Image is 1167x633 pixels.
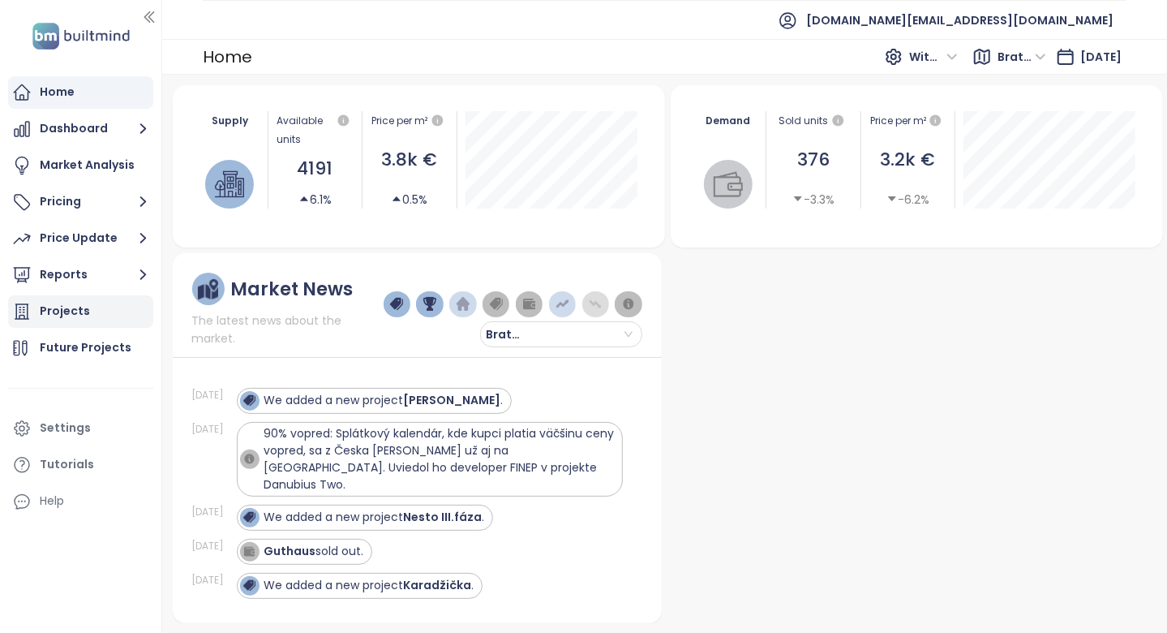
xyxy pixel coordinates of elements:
[192,505,233,519] div: [DATE]
[390,297,403,312] img: price-tag-dark-blue.png
[1080,49,1122,65] span: [DATE]
[869,111,946,131] div: Price per m²
[298,191,332,209] div: 6.1%
[404,577,472,593] strong: Karadžička
[298,193,310,205] span: caret-up
[391,191,427,209] div: 0.5%
[243,453,255,464] img: icon
[8,332,153,364] a: Future Projects
[8,149,153,182] a: Market Analysis
[40,155,135,175] div: Market Analysis
[8,412,153,445] a: Settings
[774,146,852,174] div: 376
[243,394,255,406] img: icon
[40,338,131,358] div: Future Projects
[8,295,153,328] a: Projects
[806,1,1113,40] span: [DOMAIN_NAME][EMAIL_ADDRESS][DOMAIN_NAME]
[40,301,90,321] div: Projects
[277,155,354,183] div: 4191
[8,485,153,518] div: Help
[243,511,255,523] img: icon
[192,388,233,403] div: [DATE]
[698,111,757,130] div: Demand
[264,543,316,559] strong: Guthaus
[192,573,233,588] div: [DATE]
[423,297,436,312] img: trophy-dark-blue.png
[198,279,218,299] img: ruler
[40,228,118,248] div: Price Update
[192,539,233,553] div: [DATE]
[589,297,602,312] img: price-decreases.png
[8,76,153,109] a: Home
[522,297,535,312] img: wallet-dark-grey.png
[792,191,834,209] div: -3.3%
[404,509,483,525] strong: Nesto III.fáza
[264,543,364,560] div: sold out.
[28,19,135,53] img: logo
[264,425,615,493] span: 90% vopred: Splátkový kalendár, kde kupci platia väčšinu ceny vopred, sa z Česka [PERSON_NAME] už...
[371,111,427,131] div: Price per m²
[486,322,534,347] span: Bratislavský kraj
[8,259,153,291] button: Reports
[8,222,153,255] button: Price Update
[243,579,255,591] img: icon
[8,449,153,481] a: Tutorials
[774,111,852,131] div: Sold units
[886,193,898,205] span: caret-down
[40,454,94,475] div: Tutorials
[457,297,470,312] img: home-dark-blue.png
[40,491,64,511] div: Help
[8,186,153,218] button: Pricing
[40,418,91,438] div: Settings
[264,577,474,594] div: We added a new project .
[869,146,946,174] div: 3.2k €
[230,279,353,299] div: Market News
[200,111,260,130] div: Supply
[243,545,255,557] img: icon
[998,45,1046,69] span: Bratislavský kraj
[909,45,958,69] span: Without VAT
[371,146,448,174] div: 3.8k €
[404,392,501,408] strong: [PERSON_NAME]
[622,297,635,312] img: information-circle.png
[792,193,804,205] span: caret-down
[40,82,75,102] div: Home
[391,193,402,205] span: caret-up
[203,42,252,71] div: Home
[192,422,233,437] div: [DATE]
[277,111,354,149] div: Available units
[215,170,244,199] img: house
[264,392,504,409] div: We added a new project .
[556,297,568,312] img: price-increases.png
[192,312,384,347] span: The latest news about the market.
[264,509,485,526] div: We added a new project .
[490,297,503,312] img: price-tag-grey.png
[886,191,929,209] div: -6.2%
[8,113,153,145] button: Dashboard
[714,170,743,199] img: wallet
